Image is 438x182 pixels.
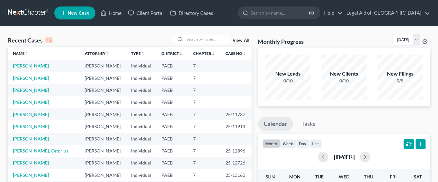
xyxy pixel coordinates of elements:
td: Individual [126,157,157,169]
span: Sat [414,174,422,179]
div: New Filings [378,70,423,78]
td: 25-12896 [221,145,252,157]
a: [PERSON_NAME] [13,172,49,178]
td: 7 [188,108,221,120]
td: 25-13160 [221,169,252,181]
td: 7 [188,120,221,132]
i: unfold_more [179,52,183,56]
td: PAEB [157,108,188,120]
button: month [263,139,280,148]
td: PAEB [157,133,188,145]
td: [PERSON_NAME] [80,72,126,84]
td: 7 [188,157,221,169]
a: [PERSON_NAME] [13,63,49,68]
span: Tue [315,174,324,179]
td: PAEB [157,96,188,108]
td: [PERSON_NAME] [80,96,126,108]
a: Chapterunfold_more [193,51,215,56]
td: PAEB [157,120,188,132]
a: Districtunfold_more [162,51,183,56]
i: unfold_more [106,52,110,56]
a: Calendar [258,117,293,131]
i: unfold_more [141,52,145,56]
td: [PERSON_NAME] [80,120,126,132]
td: PAEB [157,157,188,169]
td: Individual [126,96,157,108]
td: 25-11737 [221,108,252,120]
span: Wed [339,174,349,179]
td: 25-12726 [221,157,252,169]
span: Thu [364,174,373,179]
input: Search by name... [251,7,310,19]
td: [PERSON_NAME] [80,133,126,145]
td: PAEB [157,72,188,84]
span: Sun [266,174,275,179]
td: Individual [126,72,157,84]
a: Typeunfold_more [131,51,145,56]
td: Individual [126,145,157,157]
td: 7 [188,60,221,72]
i: unfold_more [212,52,215,56]
td: 7 [188,145,221,157]
h2: [DATE] [334,153,355,160]
span: Mon [289,174,301,179]
a: Home [97,7,125,19]
h3: Monthly Progress [258,38,304,45]
div: Recent Cases [8,36,53,44]
button: list [310,139,322,148]
a: Tasks [296,117,322,131]
a: Attorneyunfold_more [85,51,110,56]
span: Fri [390,174,397,179]
a: [PERSON_NAME] [13,112,49,117]
a: [PERSON_NAME] [13,75,49,81]
span: New Case [68,11,89,16]
a: View All [233,38,249,43]
td: 7 [188,133,221,145]
a: Client Portal [125,7,167,19]
td: 7 [188,96,221,108]
td: [PERSON_NAME] [80,84,126,96]
div: New Leads [265,70,311,78]
a: [PERSON_NAME] [13,87,49,93]
button: day [296,139,310,148]
div: New Clients [322,70,367,78]
td: 7 [188,72,221,84]
td: Individual [126,84,157,96]
td: [PERSON_NAME] [80,60,126,72]
div: 0/10 [322,78,367,84]
input: Search by name... [185,34,230,44]
a: Legal Aid of [GEOGRAPHIC_DATA] [343,7,430,19]
div: 0/10 [265,78,311,84]
a: Help [321,7,343,19]
td: [PERSON_NAME] [80,145,126,157]
a: [PERSON_NAME] [13,99,49,105]
td: PAEB [157,60,188,72]
td: PAEB [157,169,188,181]
td: 25-11913 [221,120,252,132]
td: PAEB [157,84,188,96]
i: unfold_more [25,52,28,56]
button: week [280,139,296,148]
td: Individual [126,169,157,181]
td: Individual [126,120,157,132]
a: [PERSON_NAME] [13,124,49,129]
div: 15 [45,37,53,43]
td: Individual [126,133,157,145]
a: [PERSON_NAME], Cetorius [13,148,68,153]
td: [PERSON_NAME] [80,108,126,120]
td: 7 [188,169,221,181]
a: Nameunfold_more [13,51,28,56]
a: [PERSON_NAME] [13,160,49,165]
a: Case Nounfold_more [226,51,246,56]
td: [PERSON_NAME] [80,169,126,181]
td: 7 [188,84,221,96]
td: Individual [126,60,157,72]
a: Directory Cases [167,7,216,19]
td: Individual [126,108,157,120]
a: [PERSON_NAME] [13,136,49,141]
i: unfold_more [243,52,246,56]
td: [PERSON_NAME] [80,157,126,169]
td: PAEB [157,145,188,157]
div: 0/5 [378,78,423,84]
